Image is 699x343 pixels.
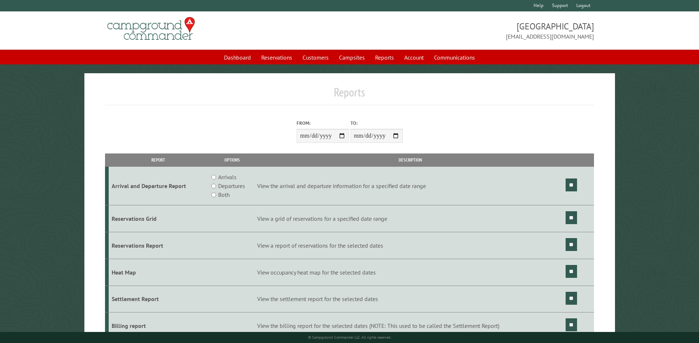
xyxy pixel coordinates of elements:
[256,167,565,205] td: View the arrival and departure information for a specified date range
[298,50,333,64] a: Customers
[257,50,297,64] a: Reservations
[208,153,256,166] th: Options
[256,153,565,166] th: Description
[371,50,398,64] a: Reports
[109,153,208,166] th: Report
[256,286,565,312] td: View the settlement report for the selected dates
[430,50,479,64] a: Communications
[256,232,565,259] td: View a report of reservations for the selected dates
[256,205,565,232] td: View a grid of reservations for a specified date range
[109,232,208,259] td: Reservations Report
[105,85,594,105] h1: Reports
[109,286,208,312] td: Settlement Report
[256,259,565,286] td: View occupancy heat map for the selected dates
[350,20,594,41] span: [GEOGRAPHIC_DATA] [EMAIL_ADDRESS][DOMAIN_NAME]
[335,50,369,64] a: Campsites
[297,120,349,127] label: From:
[105,14,197,43] img: Campground Commander
[256,312,565,339] td: View the billing report for the selected dates (NOTE: This used to be called the Settlement Report)
[218,181,245,190] label: Departures
[308,335,391,340] small: © Campground Commander LLC. All rights reserved.
[109,205,208,232] td: Reservations Grid
[218,173,237,181] label: Arrivals
[220,50,255,64] a: Dashboard
[109,259,208,286] td: Heat Map
[218,190,230,199] label: Both
[109,167,208,205] td: Arrival and Departure Report
[109,312,208,339] td: Billing report
[400,50,428,64] a: Account
[350,120,403,127] label: To:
